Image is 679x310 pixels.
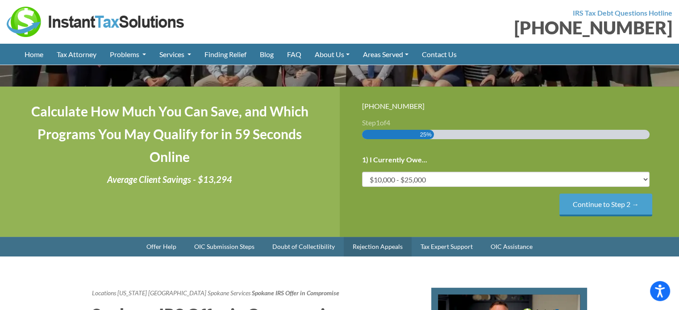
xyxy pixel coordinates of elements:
[376,118,380,127] span: 1
[18,44,50,65] a: Home
[415,44,463,65] a: Contact Us
[107,174,232,185] i: Average Client Savings - $13,294
[253,44,280,65] a: Blog
[482,237,542,256] a: OIC Assistance
[346,19,673,37] div: [PHONE_NUMBER]
[22,100,317,168] h4: Calculate How Much You Can Save, and Which Programs You May Qualify for in 59 Seconds Online
[559,194,652,216] input: Continue to Step 2 →
[208,289,250,297] a: Spokane Services
[7,17,185,25] a: Instant Tax Solutions Logo
[362,100,657,112] div: [PHONE_NUMBER]
[362,155,427,165] label: 1) I Currently Owe...
[263,237,344,256] a: Doubt of Collectibility
[412,237,482,256] a: Tax Expert Support
[153,44,198,65] a: Services
[356,44,415,65] a: Areas Served
[420,130,432,139] span: 25%
[280,44,308,65] a: FAQ
[344,237,412,256] a: Rejection Appeals
[92,289,116,297] a: Locations
[117,289,147,297] a: [US_STATE]
[308,44,356,65] a: About Us
[50,44,103,65] a: Tax Attorney
[137,237,185,256] a: Offer Help
[7,7,185,37] img: Instant Tax Solutions Logo
[252,289,339,297] strong: Spokane IRS Offer in Compromise
[362,119,657,126] h3: Step of
[386,118,390,127] span: 4
[198,44,253,65] a: Finding Relief
[573,8,672,17] strong: IRS Tax Debt Questions Hotline
[148,289,206,297] a: [GEOGRAPHIC_DATA]
[185,237,263,256] a: OIC Submission Steps
[103,44,153,65] a: Problems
